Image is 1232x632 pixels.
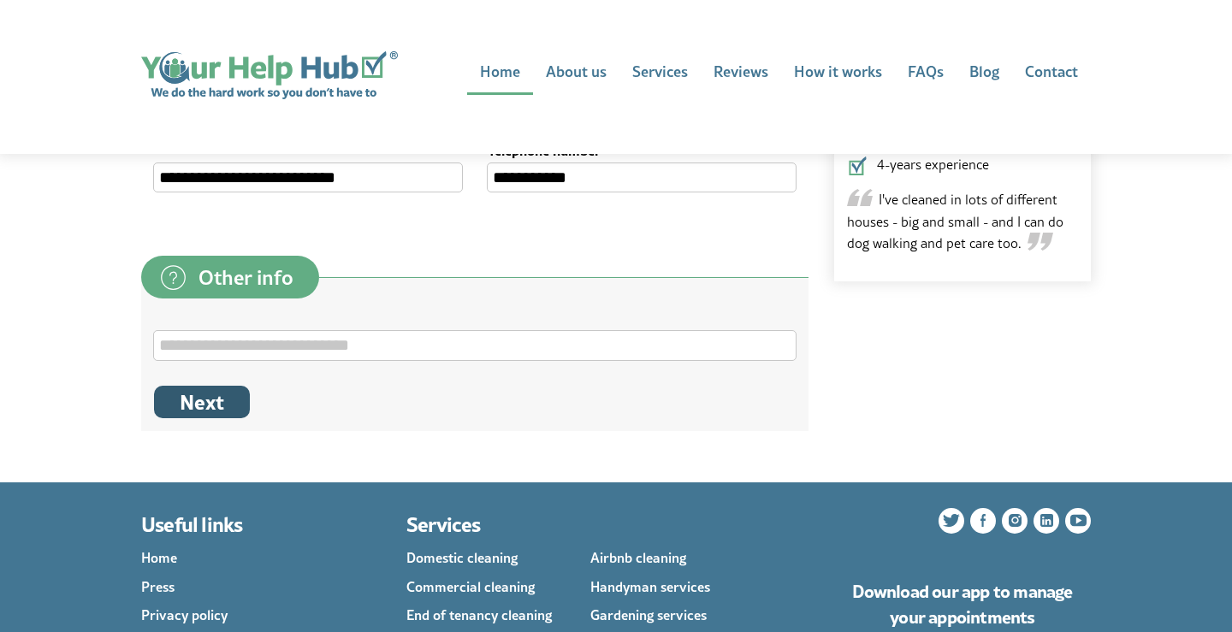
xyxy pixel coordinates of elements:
h3: Useful links [141,508,257,540]
a: Blog [957,51,1012,95]
a: Domestic cleaning [406,547,518,567]
img: Closing quote [1028,233,1053,250]
a: End of tenancy cleaning [406,605,552,624]
a: Home [467,51,533,95]
h3: Services [406,508,790,540]
a: Follow us on Twitter [939,508,964,534]
a: Follow us on LinkedIn [1034,508,1059,534]
a: Contact [1012,51,1091,95]
button: Next [154,386,250,418]
a: Gardening services [590,605,707,624]
li: 4-years experience [847,154,1078,176]
p: I've cleaned in lots of different houses - big and small - and I can do dog walking and pet care ... [847,189,1078,255]
a: Airbnb cleaning [590,547,686,567]
a: Reviews [701,51,781,95]
a: Home [141,547,177,567]
a: Home [141,51,398,99]
a: Follow us on Facebook [970,508,996,534]
a: Services [619,51,701,95]
img: Opening quote [847,189,873,206]
h3: Download our app to manage your appointments [834,578,1091,629]
a: Commercial cleaning [406,576,535,596]
a: Handyman services [590,576,710,596]
label: Telephone number [488,144,796,157]
a: About us [533,51,619,95]
a: Privacy policy [141,605,228,624]
a: FAQs [895,51,957,95]
img: questions.svg [154,258,192,297]
a: Follow us on Instagram [1002,508,1028,534]
a: Subscribe to our YouTube channel [1065,508,1091,534]
a: How it works [781,51,895,95]
img: Your Help Hub logo [141,51,398,99]
span: Other info [198,267,293,287]
a: Press [141,576,175,596]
